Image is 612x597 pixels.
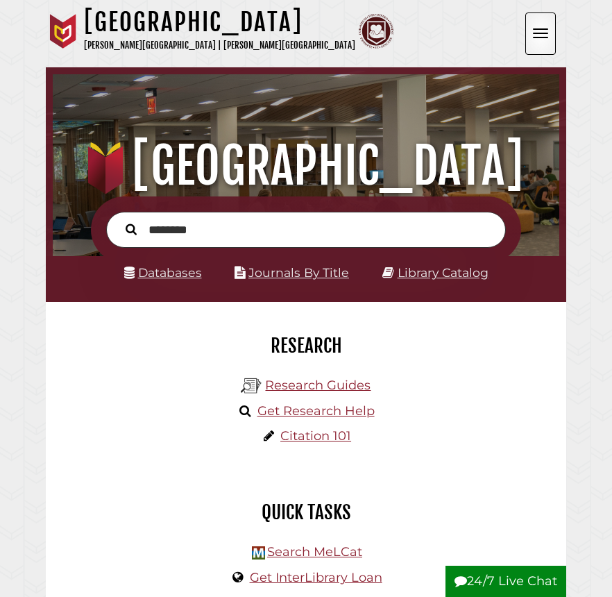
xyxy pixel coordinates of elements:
[248,265,349,280] a: Journals By Title
[250,570,382,585] a: Get InterLibrary Loan
[398,265,488,280] a: Library Catalog
[252,546,265,560] img: Hekman Library Logo
[126,224,137,236] i: Search
[525,12,556,55] button: Open the menu
[124,265,202,280] a: Databases
[280,428,351,444] a: Citation 101
[56,501,556,524] h2: Quick Tasks
[359,14,393,49] img: Calvin Theological Seminary
[241,376,262,396] img: Hekman Library Logo
[257,403,375,419] a: Get Research Help
[84,7,355,37] h1: [GEOGRAPHIC_DATA]
[267,544,362,560] a: Search MeLCat
[265,378,371,393] a: Research Guides
[119,220,144,237] button: Search
[46,14,80,49] img: Calvin University
[84,37,355,53] p: [PERSON_NAME][GEOGRAPHIC_DATA] | [PERSON_NAME][GEOGRAPHIC_DATA]
[56,334,556,358] h2: Research
[62,135,550,196] h1: [GEOGRAPHIC_DATA]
